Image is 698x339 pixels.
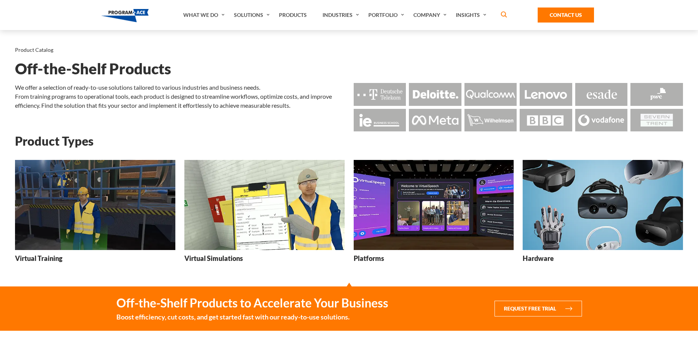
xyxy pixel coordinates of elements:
p: We offer a selection of ready-to-use solutions tailored to various industries and business needs. [15,83,345,92]
p: From training programs to operational tools, each product is designed to streamline workflows, op... [15,92,345,110]
strong: Off-the-Shelf Products to Accelerate Your Business [116,295,388,310]
img: Logo - Vodafone [575,109,628,132]
a: Virtual Training [15,160,175,268]
button: Request Free Trial [494,301,582,316]
img: Logo - Qualcomm [464,83,517,106]
img: Logo - Wilhemsen [464,109,517,132]
img: Chương trình-Ace [101,9,149,22]
h3: Virtual Simulations [184,254,243,263]
img: Biểu trưng - BBC [520,109,572,132]
a: Contact Us [538,8,594,23]
h3: Virtual Training [15,254,62,263]
img: Logo - Deloitte [409,83,461,106]
h3: Platforms [354,254,384,263]
img: Logo - Deutsche Telekom [354,83,406,106]
img: Đào tạo ảo [15,160,175,250]
img: Phần cứng [523,160,683,250]
img: Logo - Trường Kinh doanh Ie [354,109,406,132]
img: Logo - Meta [409,109,461,132]
img: Nền tảng [354,160,514,250]
img: Logo - Lenovo [520,83,572,106]
li: Product Catalog [15,45,53,55]
a: Platforms [354,160,514,268]
a: Hardware [523,160,683,268]
small: Boost efficiency, cut costs, and get started fast with our ready-to-use solutions. [116,312,388,322]
h3: Hardware [523,254,554,263]
img: Biểu trưng - Pwc [630,83,683,106]
a: Virtual Simulations [184,160,345,268]
h1: Off-the-Shelf Products [15,62,683,75]
img: Mô phỏng ảo [184,160,345,250]
nav: vụn bánh mì [15,45,683,55]
img: Logo - Seven Trent [630,109,683,132]
h2: Product Types [15,134,683,148]
img: Logo - Esade [575,83,628,106]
